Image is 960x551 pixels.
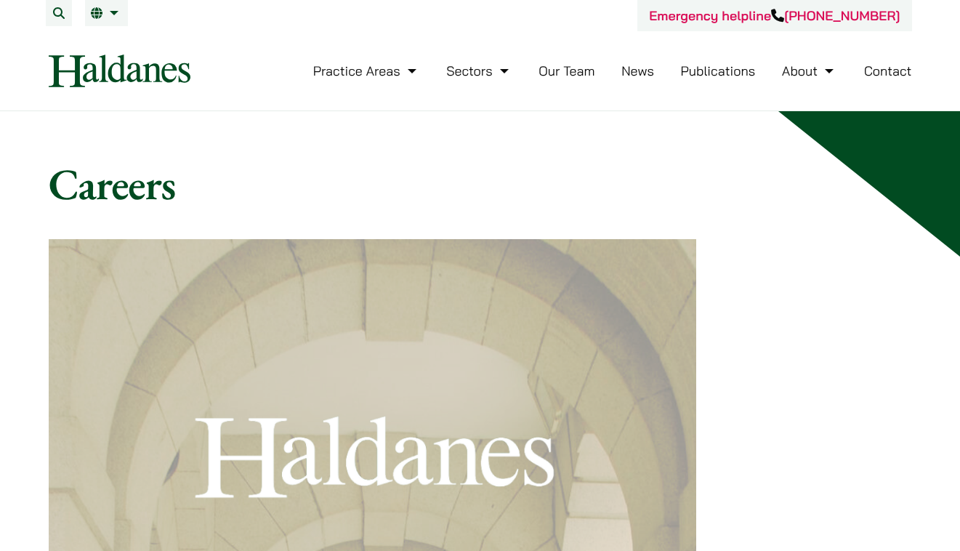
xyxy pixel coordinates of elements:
[446,63,512,79] a: Sectors
[539,63,594,79] a: Our Team
[91,7,122,19] a: EN
[313,63,420,79] a: Practice Areas
[782,63,837,79] a: About
[49,55,190,87] img: Logo of Haldanes
[49,158,912,210] h1: Careers
[864,63,912,79] a: Contact
[621,63,654,79] a: News
[681,63,756,79] a: Publications
[649,7,900,24] a: Emergency helpline[PHONE_NUMBER]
